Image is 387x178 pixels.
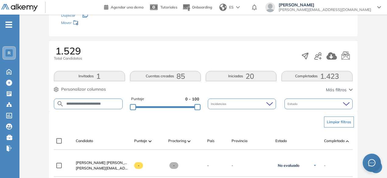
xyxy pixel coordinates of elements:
[207,163,209,168] span: -
[182,1,212,14] button: Onboarding
[232,163,270,168] span: -
[288,102,299,106] span: Estado
[1,4,38,12] img: Logo
[232,138,247,144] span: Provincia
[324,138,345,144] span: Completado
[8,51,11,55] span: R
[208,99,276,109] div: Incidencias
[326,87,347,93] span: Más filtros
[131,96,144,102] span: Puntaje
[134,138,147,144] span: Puntaje
[168,138,186,144] span: Proctoring
[211,102,228,106] span: Incidencias
[284,99,353,109] div: Estado
[61,86,106,92] span: Personalizar columnas
[61,13,75,18] span: Duplicar
[130,71,201,81] button: Cuentas creadas85
[5,24,12,25] i: -
[313,164,317,167] img: Ícono de flecha
[368,159,375,166] span: message
[229,5,234,10] span: ES
[76,160,147,165] span: [PERSON_NAME] [PERSON_NAME] Prada
[57,100,64,108] img: SEARCH_ALT
[207,138,214,144] span: País
[281,71,352,81] button: Completadas1.423
[187,140,190,142] img: [missing "en.ARROW_ALT" translation]
[326,87,353,93] button: Más filtros
[236,6,240,9] img: arrow
[76,160,129,166] a: [PERSON_NAME] [PERSON_NAME] Prada
[324,117,354,127] button: Limpiar filtros
[169,162,178,169] span: -
[54,56,82,61] span: Total Candidatos
[76,166,129,171] span: [PERSON_NAME][EMAIL_ADDRESS][DOMAIN_NAME]
[54,71,125,81] button: Invitados1
[275,138,287,144] span: Estado
[192,5,212,9] span: Onboarding
[111,5,144,9] span: Agendar una demo
[54,86,106,92] button: Personalizar columnas
[346,140,349,142] img: [missing "en.ARROW_ALT" translation]
[61,18,122,29] div: Mover
[278,163,299,168] span: No evaluado
[134,162,143,169] span: -
[206,71,277,81] button: Iniciadas20
[148,140,152,142] img: [missing "en.ARROW_ALT" translation]
[55,46,81,56] span: 1.529
[219,4,227,11] img: world
[160,5,177,9] span: Tutoriales
[279,2,371,7] span: [PERSON_NAME]
[279,7,371,12] span: [PERSON_NAME][EMAIL_ADDRESS][DOMAIN_NAME]
[104,3,144,10] a: Agendar una demo
[76,138,93,144] span: Candidato
[185,96,199,102] span: 0 - 100
[324,163,326,168] span: -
